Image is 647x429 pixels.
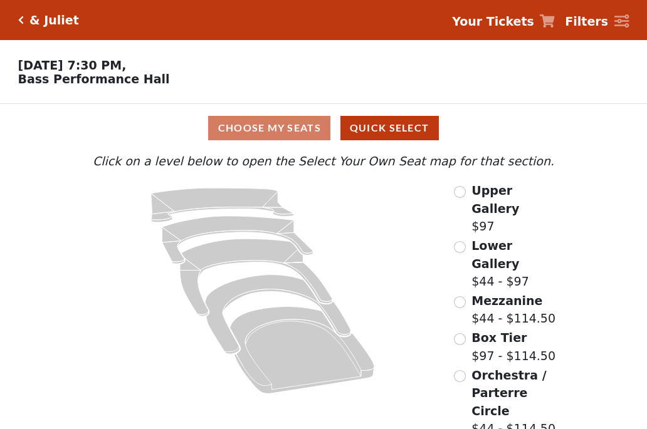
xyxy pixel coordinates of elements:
[471,329,555,364] label: $97 - $114.50
[471,331,527,344] span: Box Tier
[452,13,555,31] a: Your Tickets
[90,152,557,170] p: Click on a level below to open the Select Your Own Seat map for that section.
[230,307,375,394] path: Orchestra / Parterre Circle - Seats Available: 20
[151,188,294,222] path: Upper Gallery - Seats Available: 304
[471,292,555,328] label: $44 - $114.50
[452,14,534,28] strong: Your Tickets
[471,183,519,215] span: Upper Gallery
[471,182,557,235] label: $97
[471,239,519,271] span: Lower Gallery
[565,14,608,28] strong: Filters
[471,368,546,418] span: Orchestra / Parterre Circle
[18,16,24,24] a: Click here to go back to filters
[340,116,439,140] button: Quick Select
[565,13,629,31] a: Filters
[29,13,79,28] h5: & Juliet
[471,237,557,291] label: $44 - $97
[471,294,542,308] span: Mezzanine
[162,216,313,264] path: Lower Gallery - Seats Available: 78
